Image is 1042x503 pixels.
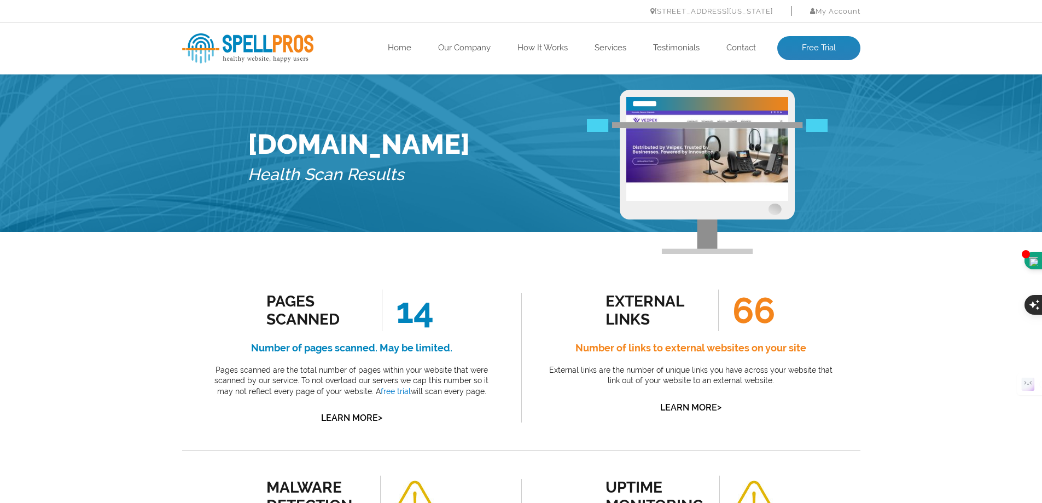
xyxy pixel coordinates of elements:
span: > [378,410,382,425]
span: > [717,400,721,415]
span: 14 [382,290,434,331]
img: Free Webiste Analysis [620,90,795,254]
a: Learn More> [660,402,721,413]
a: Learn More> [321,413,382,423]
h5: Health Scan Results [248,160,470,189]
h4: Number of links to external websites on your site [546,339,836,357]
img: Free Website Analysis [626,111,788,201]
h4: Number of pages scanned. May be limited. [207,339,497,357]
span: 66 [718,290,775,331]
img: Free Webiste Analysis [587,120,828,133]
a: free trial [381,387,411,396]
div: external links [606,292,705,328]
p: Pages scanned are the total number of pages within your website that were scanned by our service.... [207,365,497,397]
h1: [DOMAIN_NAME] [248,128,470,160]
div: Pages Scanned [266,292,365,328]
p: External links are the number of unique links you have across your website that link out of your ... [546,365,836,386]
